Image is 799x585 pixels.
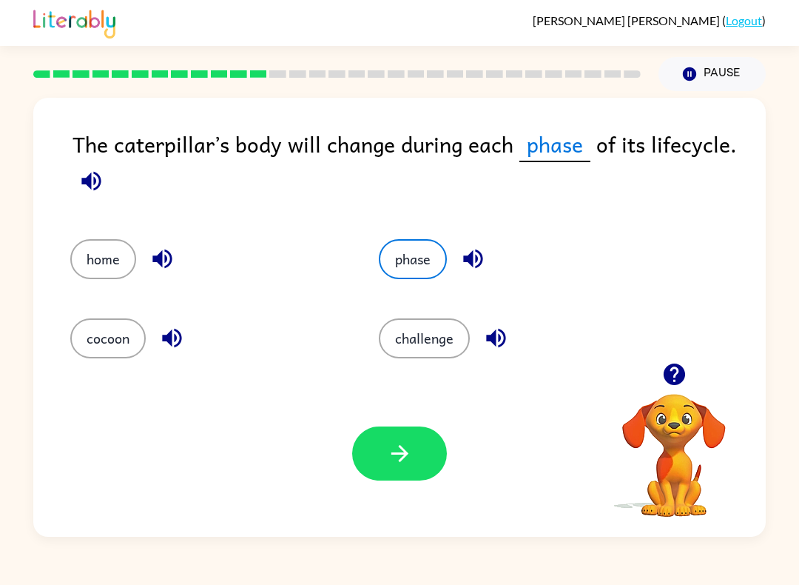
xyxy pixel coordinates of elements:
button: cocoon [70,318,146,358]
span: phase [519,127,590,162]
a: Logout [726,13,762,27]
button: Pause [658,57,766,91]
button: phase [379,239,447,279]
img: Literably [33,6,115,39]
div: ( ) [533,13,766,27]
span: [PERSON_NAME] [PERSON_NAME] [533,13,722,27]
video: Your browser must support playing .mp4 files to use Literably. Please try using another browser. [600,371,748,519]
button: home [70,239,136,279]
div: The caterpillar’s body will change during each of its lifecycle. [73,127,766,210]
button: challenge [379,318,470,358]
